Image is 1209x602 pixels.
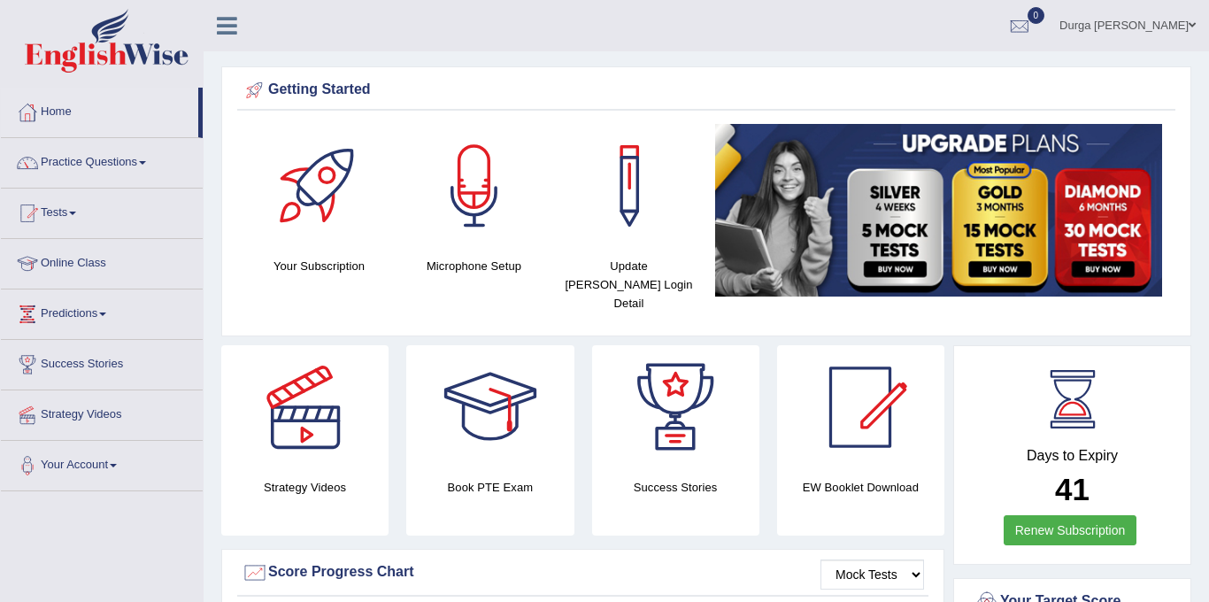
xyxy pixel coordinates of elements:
[1,88,198,132] a: Home
[560,257,697,313] h4: Update [PERSON_NAME] Login Detail
[1,390,203,435] a: Strategy Videos
[250,257,388,275] h4: Your Subscription
[777,478,944,497] h4: EW Booklet Download
[1055,472,1090,506] b: 41
[1,239,203,283] a: Online Class
[974,448,1171,464] h4: Days to Expiry
[1,441,203,485] a: Your Account
[405,257,543,275] h4: Microphone Setup
[715,124,1162,297] img: small5.jpg
[1004,515,1137,545] a: Renew Subscription
[242,560,924,586] div: Score Progress Chart
[1,340,203,384] a: Success Stories
[1,189,203,233] a: Tests
[242,77,1171,104] div: Getting Started
[592,478,759,497] h4: Success Stories
[1028,7,1045,24] span: 0
[221,478,389,497] h4: Strategy Videos
[1,138,203,182] a: Practice Questions
[406,478,574,497] h4: Book PTE Exam
[1,289,203,334] a: Predictions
